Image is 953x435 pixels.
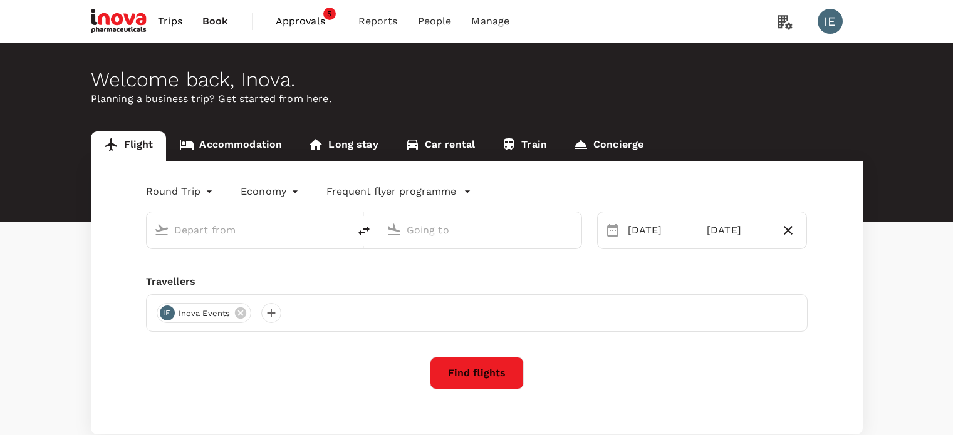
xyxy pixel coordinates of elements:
div: Welcome back , Inova . [91,68,863,91]
input: Depart from [174,220,323,240]
a: Concierge [560,131,657,161]
button: delete [349,216,379,246]
div: Economy [241,182,301,202]
span: Manage [471,14,509,29]
span: Inova Events [171,307,238,320]
button: Open [340,228,343,231]
a: Flight [91,131,167,161]
div: [DATE] [702,218,775,243]
a: Train [488,131,560,161]
a: Accommodation [166,131,295,161]
div: Round Trip [146,182,216,202]
div: [DATE] [623,218,696,243]
input: Going to [407,220,555,240]
div: IE [160,305,175,320]
a: Long stay [295,131,391,161]
p: Frequent flyer programme [326,184,456,199]
p: Planning a business trip? Get started from here. [91,91,863,106]
button: Frequent flyer programme [326,184,471,199]
span: People [418,14,452,29]
div: IEInova Events [157,303,252,323]
span: 5 [323,8,336,20]
div: Travellers [146,274,808,289]
span: Book [202,14,229,29]
span: Reports [358,14,398,29]
span: Approvals [276,14,338,29]
button: Open [573,228,575,231]
button: Find flights [430,357,524,389]
a: Car rental [392,131,489,161]
span: Trips [158,14,182,29]
div: IE [818,9,843,34]
img: iNova Pharmaceuticals [91,8,148,35]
